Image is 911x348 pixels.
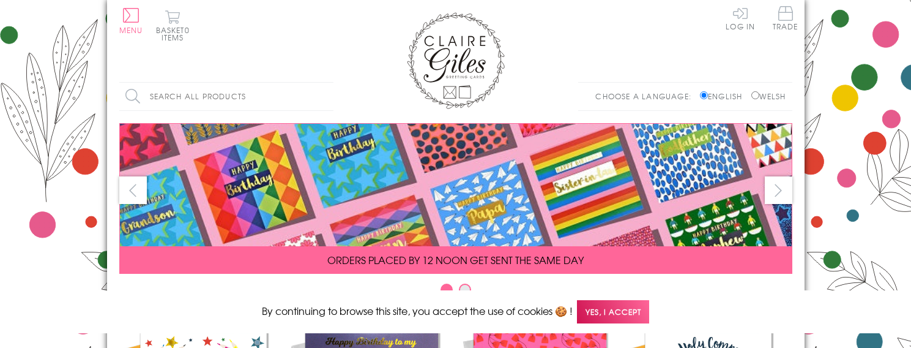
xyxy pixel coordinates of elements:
a: Log In [726,6,755,30]
a: Trade [773,6,798,32]
input: Welsh [751,91,759,99]
img: Claire Giles Greetings Cards [407,12,505,109]
span: 0 items [162,25,190,43]
input: English [700,91,708,99]
button: Carousel Page 1 (Current Slide) [441,284,453,296]
input: Search all products [119,83,333,110]
button: next [765,176,792,204]
button: Basket0 items [156,10,190,41]
button: prev [119,176,147,204]
span: Yes, I accept [577,300,649,324]
p: Choose a language: [595,91,697,102]
span: ORDERS PLACED BY 12 NOON GET SENT THE SAME DAY [327,252,584,267]
span: Menu [119,25,143,36]
button: Menu [119,8,143,34]
label: English [700,91,748,102]
span: Trade [773,6,798,30]
input: Search [321,83,333,110]
button: Carousel Page 2 [459,284,471,296]
div: Carousel Pagination [119,283,792,302]
label: Welsh [751,91,786,102]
